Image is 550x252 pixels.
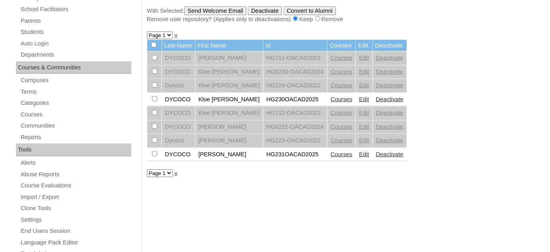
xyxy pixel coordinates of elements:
td: Kloe [PERSON_NAME] [195,93,263,106]
td: Deactivate [373,40,407,51]
a: Students [20,27,131,37]
td: Edit [356,40,372,51]
td: Kloe [PERSON_NAME] [195,65,263,79]
td: DYCOCO [162,65,195,79]
a: Auto Login [20,39,131,49]
a: Deactivate [376,69,404,75]
td: Dycoco [162,134,195,148]
a: Courses [331,69,353,75]
td: HG223-OACAD2022 [263,134,327,148]
td: Dycoco [162,79,195,93]
a: Deactivate [376,137,404,144]
a: Parents [20,16,131,26]
a: Campuses [20,75,131,85]
td: Kloe [PERSON_NAME] [195,106,263,120]
a: End Users Session [20,226,131,236]
td: HG712-OACAD2023 [263,106,327,120]
td: HG230OACAD2025 [263,93,327,106]
a: Courses [331,110,353,116]
a: Import / Export [20,192,131,202]
a: Edit [359,151,369,157]
a: Communities [20,121,131,131]
td: HG0231-OACAD2024 [263,120,327,134]
a: Edit [359,82,369,89]
td: DYCOCO [162,106,195,120]
td: HG224-OACAD2022 [263,79,327,93]
input: Deactivate [248,6,282,15]
a: Deactivate [376,55,404,61]
div: Courses & Communities [16,61,131,74]
a: Edit [359,96,369,102]
input: Send Welcome Email [184,6,246,15]
a: Deactivate [376,151,404,157]
td: DYCOCO [162,148,195,161]
a: Categories [20,98,131,108]
a: Terms [20,87,131,97]
a: Edit [359,137,369,144]
a: Courses [331,124,353,130]
a: Courses [331,96,353,102]
a: » [174,170,177,176]
td: DYCOCO [162,93,195,106]
td: Courses [328,40,356,51]
td: HG0230-OACAD2024 [263,65,327,79]
input: Convert to Alumni [284,6,336,15]
a: Course Evaluations [20,181,131,191]
td: Id [263,40,327,51]
td: First Name [195,40,263,51]
a: Alerts [20,158,131,168]
a: School Facilitators [20,4,131,14]
td: DYCOCO [162,51,195,65]
a: Edit [359,124,369,130]
div: With Selected: [147,6,541,24]
a: Deactivate [376,82,404,89]
td: [PERSON_NAME] [195,120,263,134]
td: HG231OACAD2025 [263,148,327,161]
a: Courses [331,151,353,157]
a: Departments [20,50,131,60]
a: Edit [359,55,369,61]
td: [PERSON_NAME] [195,134,263,148]
a: Courses [331,137,353,144]
td: [PERSON_NAME] [195,51,263,65]
div: Tools [16,144,131,156]
div: Remove user repository? (Applies only to deactivations) Keep Remove [147,15,541,24]
a: » [174,32,177,38]
a: Deactivate [376,96,404,102]
td: Last Name [162,40,195,51]
td: Kloe [PERSON_NAME] [195,79,263,93]
a: Edit [359,69,369,75]
a: Deactivate [376,124,404,130]
td: HG711-OACAD2023 [263,51,327,65]
a: Courses [20,110,131,120]
a: Deactivate [376,110,404,116]
a: Clone Tools [20,203,131,213]
a: Edit [359,110,369,116]
a: Language Pack Editor [20,238,131,248]
td: DYCOCO [162,120,195,134]
a: Settings [20,215,131,225]
a: Abuse Reports [20,169,131,179]
a: Reports [20,132,131,142]
td: [PERSON_NAME] [195,148,263,161]
a: Courses [331,55,353,61]
a: Courses [331,82,353,89]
